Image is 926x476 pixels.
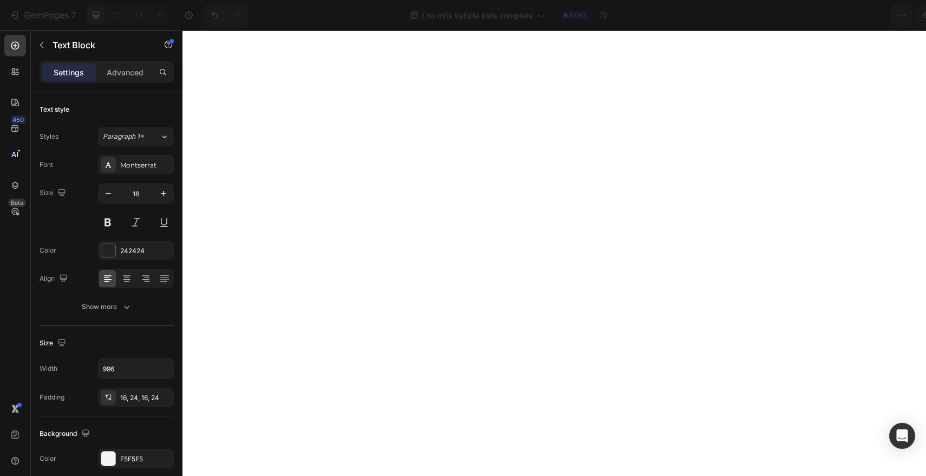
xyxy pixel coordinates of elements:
[40,186,68,201] div: Size
[889,423,915,449] div: Open Intercom Messenger
[182,30,926,476] iframe: Design area
[103,132,144,141] span: Paragraph 1*
[82,301,132,312] div: Show more
[107,67,144,78] p: Advanced
[40,427,92,441] div: Background
[204,4,248,26] div: Undo/Redo
[40,336,68,351] div: Size
[570,10,586,20] span: Draft
[98,127,174,146] button: Paragraph 1*
[814,4,850,26] button: Save
[71,9,76,22] p: 7
[40,364,57,374] div: Width
[40,454,56,464] div: Color
[40,105,69,114] div: Text style
[823,11,841,20] span: Save
[40,393,64,402] div: Padding
[120,246,171,256] div: 242424
[53,38,145,52] p: Text Block
[40,297,174,317] button: Show more
[54,67,84,78] p: Settings
[40,272,70,286] div: Align
[40,246,56,255] div: Color
[120,454,171,464] div: F5F5F5
[422,10,425,21] span: /
[863,10,890,21] div: Publish
[10,115,26,124] div: 450
[120,160,171,170] div: Montserrat
[8,198,26,207] div: Beta
[4,4,81,26] button: 7
[40,160,53,170] div: Font
[427,10,533,21] span: no milk listicle kids complete
[120,393,171,403] div: 16, 24, 16, 24
[854,4,899,26] button: Publish
[40,132,58,141] div: Styles
[99,359,173,378] input: Auto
